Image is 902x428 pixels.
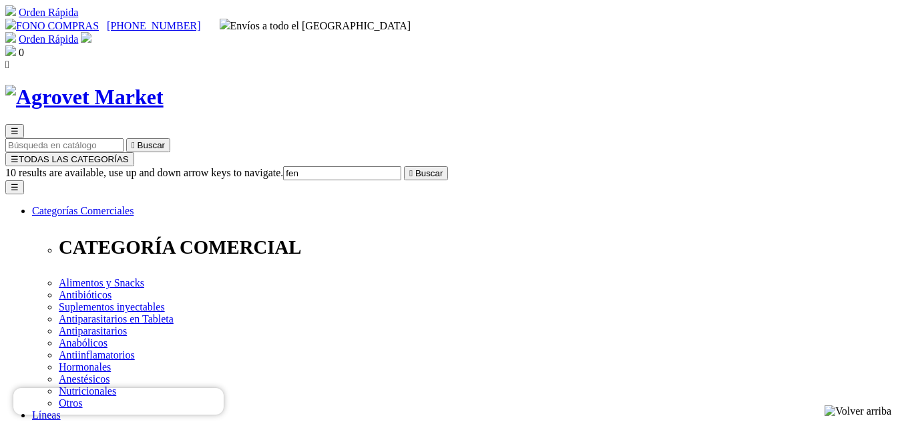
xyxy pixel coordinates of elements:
[13,388,224,415] iframe: Brevo live chat
[283,166,401,180] input: Buscar
[5,19,16,29] img: phone.svg
[59,325,127,337] a: Antiparasitarios
[138,140,165,150] span: Buscar
[81,32,91,43] img: user.svg
[59,301,165,312] a: Suplementos inyectables
[415,168,443,178] span: Buscar
[81,33,91,45] a: Acceda a su cuenta de cliente
[59,236,897,258] p: CATEGORÍA COMERCIAL
[220,19,230,29] img: delivery-truck.svg
[5,85,164,110] img: Agrovet Market
[59,337,107,349] a: Anabólicos
[32,409,61,421] a: Líneas
[107,20,200,31] a: [PHONE_NUMBER]
[59,385,116,397] a: Nutricionales
[5,5,16,16] img: shopping-cart.svg
[5,138,124,152] input: Buscar
[59,289,111,300] a: Antibióticos
[409,168,413,178] i: 
[825,405,891,417] img: Volver arriba
[5,20,99,31] a: FONO COMPRAS
[59,373,109,385] a: Anestésicos
[5,32,16,43] img: shopping-cart.svg
[132,140,135,150] i: 
[5,152,134,166] button: ☰TODAS LAS CATEGORÍAS
[5,180,24,194] button: ☰
[11,126,19,136] span: ☰
[32,205,134,216] a: Categorías Comerciales
[220,20,411,31] span: Envíos a todo el [GEOGRAPHIC_DATA]
[404,166,448,180] button:  Buscar
[19,7,78,18] a: Orden Rápida
[59,313,174,325] a: Antiparasitarios en Tableta
[5,124,24,138] button: ☰
[126,138,170,152] button:  Buscar
[19,33,78,45] a: Orden Rápida
[59,349,135,361] a: Antiinflamatorios
[59,277,144,288] a: Alimentos y Snacks
[19,47,24,58] span: 0
[5,167,283,178] span: 10 results are available, use up and down arrow keys to navigate.
[5,59,9,70] i: 
[5,45,16,56] img: shopping-bag.svg
[59,361,111,373] a: Hormonales
[11,154,19,164] span: ☰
